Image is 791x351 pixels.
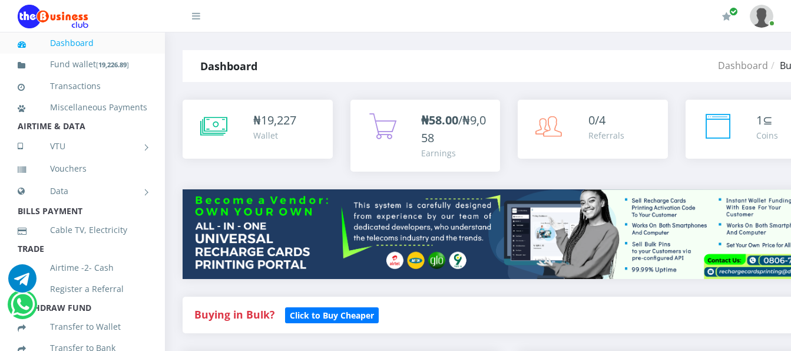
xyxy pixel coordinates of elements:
[588,129,624,142] div: Referrals
[18,176,147,206] a: Data
[200,59,257,73] strong: Dashboard
[756,129,778,142] div: Coins
[350,100,501,172] a: ₦58.00/₦9,058 Earnings
[194,307,274,322] strong: Buying in Bulk?
[18,254,147,281] a: Airtime -2- Cash
[421,112,486,146] span: /₦9,058
[18,29,147,57] a: Dashboard
[518,100,668,159] a: 0/4 Referrals
[96,60,129,69] small: [ ]
[98,60,127,69] b: 19,226.89
[421,147,489,159] div: Earnings
[18,216,147,244] a: Cable TV, Electricity
[756,112,763,128] span: 1
[18,51,147,78] a: Fund wallet[19,226.89]
[183,100,333,159] a: ₦19,227 Wallet
[588,112,605,128] span: 0/4
[718,59,768,72] a: Dashboard
[18,275,147,303] a: Register a Referral
[18,5,88,28] img: Logo
[421,112,458,128] b: ₦58.00
[11,299,35,319] a: Chat for support
[261,112,296,128] span: 19,227
[18,155,147,182] a: Vouchers
[290,310,374,321] b: Click to Buy Cheaper
[8,273,37,293] a: Chat for support
[729,7,738,16] span: Renew/Upgrade Subscription
[285,307,379,322] a: Click to Buy Cheaper
[756,111,778,129] div: ⊆
[722,12,731,21] i: Renew/Upgrade Subscription
[18,94,147,121] a: Miscellaneous Payments
[253,111,296,129] div: ₦
[18,132,147,161] a: VTU
[253,129,296,142] div: Wallet
[750,5,773,28] img: User
[18,313,147,340] a: Transfer to Wallet
[18,73,147,100] a: Transactions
